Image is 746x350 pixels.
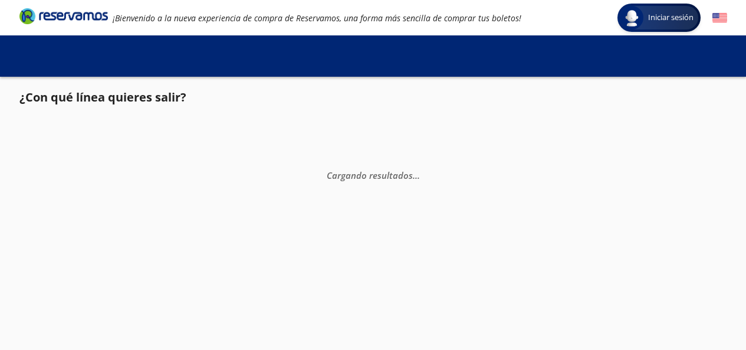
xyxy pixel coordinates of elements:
[415,169,418,181] span: .
[712,11,727,25] button: English
[418,169,420,181] span: .
[113,12,521,24] em: ¡Bienvenido a la nueva experiencia de compra de Reservamos, una forma más sencilla de comprar tus...
[413,169,415,181] span: .
[19,89,186,106] p: ¿Con qué línea quieres salir?
[643,12,698,24] span: Iniciar sesión
[19,7,108,28] a: Brand Logo
[19,7,108,25] i: Brand Logo
[327,169,420,181] em: Cargando resultados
